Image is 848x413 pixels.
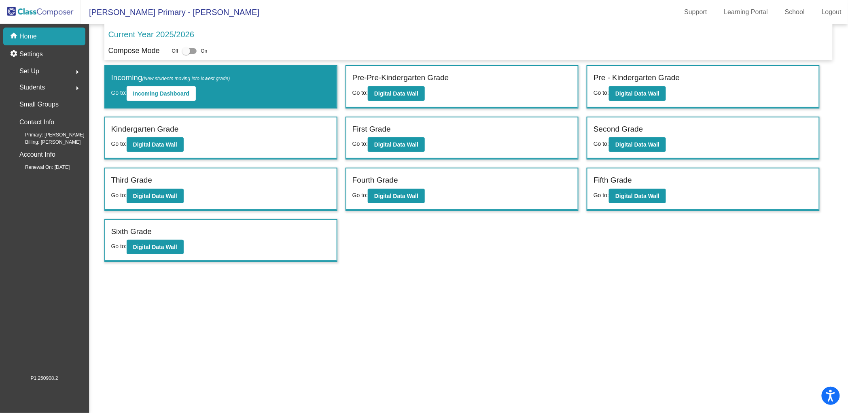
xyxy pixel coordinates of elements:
span: [PERSON_NAME] Primary - [PERSON_NAME] [81,6,259,19]
span: Renewal On: [DATE] [12,164,70,171]
label: Sixth Grade [111,226,152,238]
p: Account Info [19,149,55,160]
b: Digital Data Wall [615,141,659,148]
label: Second Grade [594,123,643,135]
span: Go to: [111,192,127,198]
label: Pre - Kindergarten Grade [594,72,680,84]
p: Current Year 2025/2026 [108,28,194,40]
label: Third Grade [111,175,152,186]
button: Digital Data Wall [127,240,184,254]
b: Digital Data Wall [133,244,177,250]
label: Fourth Grade [352,175,398,186]
button: Digital Data Wall [609,189,666,203]
span: Go to: [352,141,368,147]
label: Incoming [111,72,230,84]
a: School [778,6,811,19]
p: Compose Mode [108,45,160,56]
button: Incoming Dashboard [127,86,196,101]
b: Incoming Dashboard [133,90,189,97]
span: Go to: [111,243,127,249]
button: Digital Data Wall [368,189,425,203]
mat-icon: arrow_right [72,67,82,77]
b: Digital Data Wall [133,193,177,199]
label: First Grade [352,123,391,135]
button: Digital Data Wall [127,189,184,203]
button: Digital Data Wall [368,86,425,101]
button: Digital Data Wall [609,86,666,101]
label: Kindergarten Grade [111,123,179,135]
label: Fifth Grade [594,175,632,186]
span: Set Up [19,66,39,77]
span: Go to: [594,89,609,96]
label: Pre-Pre-Kindergarten Grade [352,72,449,84]
span: Go to: [111,141,127,147]
span: Go to: [594,141,609,147]
span: Go to: [352,89,368,96]
span: Go to: [111,89,127,96]
b: Digital Data Wall [615,90,659,97]
a: Learning Portal [718,6,775,19]
button: Digital Data Wall [368,137,425,152]
p: Small Groups [19,99,59,110]
span: Primary: [PERSON_NAME] [12,131,85,138]
span: Off [172,47,178,55]
a: Logout [815,6,848,19]
button: Digital Data Wall [609,137,666,152]
span: Go to: [594,192,609,198]
button: Digital Data Wall [127,137,184,152]
p: Home [19,32,37,41]
b: Digital Data Wall [374,90,418,97]
mat-icon: settings [10,49,19,59]
span: On [201,47,207,55]
p: Contact Info [19,117,54,128]
b: Digital Data Wall [133,141,177,148]
span: Students [19,82,45,93]
b: Digital Data Wall [374,141,418,148]
span: Billing: [PERSON_NAME] [12,138,81,146]
b: Digital Data Wall [374,193,418,199]
span: Go to: [352,192,368,198]
mat-icon: arrow_right [72,83,82,93]
b: Digital Data Wall [615,193,659,199]
p: Settings [19,49,43,59]
span: (New students moving into lowest grade) [142,76,230,81]
mat-icon: home [10,32,19,41]
a: Support [678,6,714,19]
